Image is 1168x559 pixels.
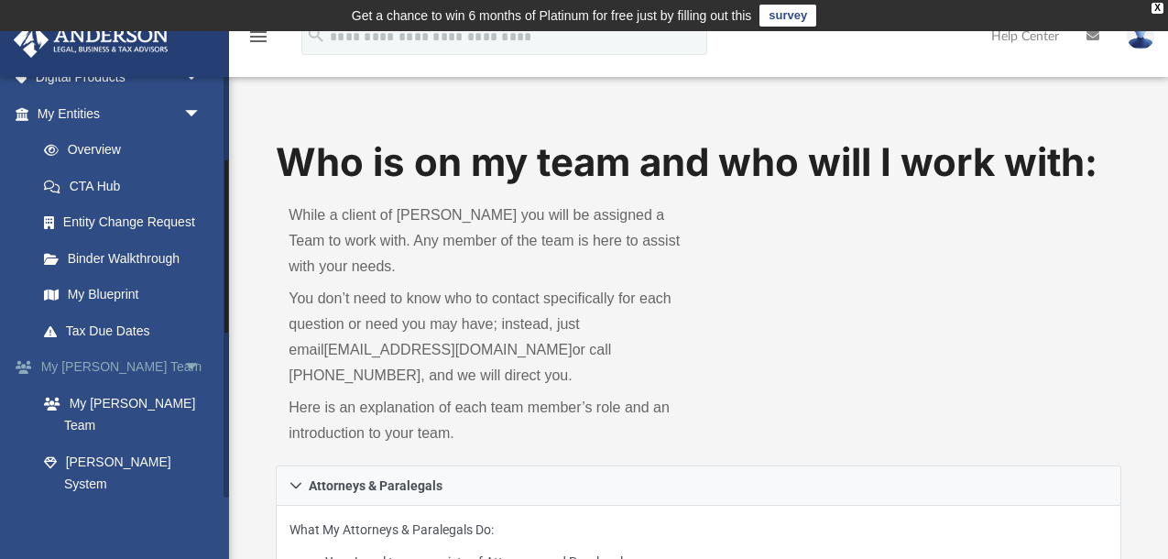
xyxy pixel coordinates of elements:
[183,349,220,387] span: arrow_drop_down
[8,22,174,58] img: Anderson Advisors Platinum Portal
[26,168,229,204] a: CTA Hub
[13,60,229,96] a: Digital Productsarrow_drop_down
[26,132,229,169] a: Overview
[26,385,220,444] a: My [PERSON_NAME] Team
[247,26,269,48] i: menu
[13,95,229,132] a: My Entitiesarrow_drop_down
[26,277,220,313] a: My Blueprint
[289,286,685,389] p: You don’t need to know who to contact specifically for each question or need you may have; instea...
[289,203,685,279] p: While a client of [PERSON_NAME] you will be assigned a Team to work with. Any member of the team ...
[289,395,685,446] p: Here is an explanation of each team member’s role and an introduction to your team.
[26,444,229,502] a: [PERSON_NAME] System
[183,60,220,97] span: arrow_drop_down
[276,136,1121,190] h1: Who is on my team and who will I work with:
[26,204,229,241] a: Entity Change Request
[183,95,220,133] span: arrow_drop_down
[1152,3,1163,14] div: close
[306,25,326,45] i: search
[276,466,1121,506] a: Attorneys & Paralegals
[309,479,442,492] span: Attorneys & Paralegals
[26,240,229,277] a: Binder Walkthrough
[13,349,229,386] a: My [PERSON_NAME] Teamarrow_drop_down
[759,5,816,27] a: survey
[323,342,572,357] a: [EMAIL_ADDRESS][DOMAIN_NAME]
[26,312,229,349] a: Tax Due Dates
[352,5,752,27] div: Get a chance to win 6 months of Platinum for free just by filling out this
[247,35,269,48] a: menu
[1127,23,1154,49] img: User Pic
